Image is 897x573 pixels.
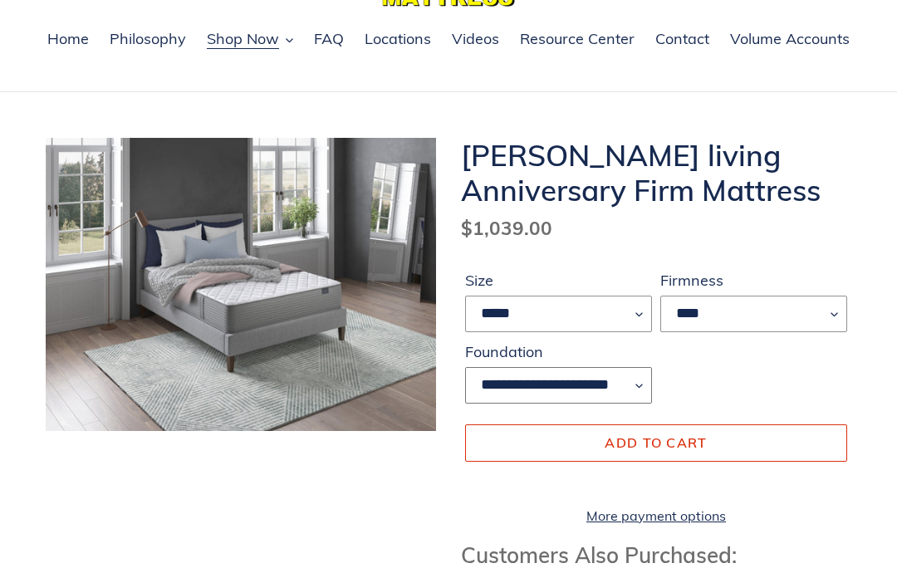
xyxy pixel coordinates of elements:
[465,269,652,291] label: Size
[306,27,352,52] a: FAQ
[605,434,707,451] span: Add to cart
[199,27,301,52] button: Shop Now
[730,29,850,49] span: Volume Accounts
[461,542,851,568] h3: Customers Also Purchased:
[655,29,709,49] span: Contact
[110,29,186,49] span: Philosophy
[207,29,279,49] span: Shop Now
[101,27,194,52] a: Philosophy
[47,29,89,49] span: Home
[520,29,635,49] span: Resource Center
[314,29,344,49] span: FAQ
[39,27,97,52] a: Home
[444,27,507,52] a: Videos
[461,138,851,208] h1: [PERSON_NAME] living Anniversary Firm Mattress
[722,27,858,52] a: Volume Accounts
[365,29,431,49] span: Locations
[465,506,847,526] a: More payment options
[465,424,847,461] button: Add to cart
[660,269,847,291] label: Firmness
[647,27,718,52] a: Contact
[452,29,499,49] span: Videos
[356,27,439,52] a: Locations
[465,340,652,363] label: Foundation
[512,27,643,52] a: Resource Center
[461,216,552,240] span: $1,039.00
